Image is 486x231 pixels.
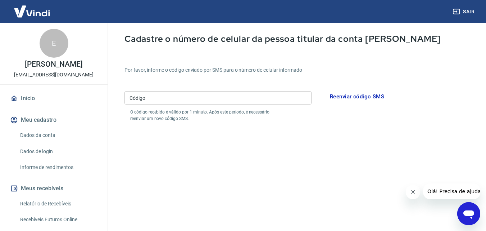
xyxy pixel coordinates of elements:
[423,183,480,199] iframe: Mensagem da empresa
[25,61,82,68] p: [PERSON_NAME]
[124,66,469,74] h6: Por favor, informe o código enviado por SMS para o número de celular informado
[9,0,55,22] img: Vindi
[130,109,283,122] p: O código recebido é válido por 1 minuto. Após este período, é necessário reenviar um novo código ...
[17,196,99,211] a: Relatório de Recebíveis
[17,144,99,159] a: Dados de login
[4,5,60,11] span: Olá! Precisa de ajuda?
[9,112,99,128] button: Meu cadastro
[17,212,99,227] a: Recebíveis Futuros Online
[457,202,480,225] iframe: Botão para abrir a janela de mensagens
[406,185,420,199] iframe: Fechar mensagem
[9,90,99,106] a: Início
[14,71,94,79] p: [EMAIL_ADDRESS][DOMAIN_NAME]
[451,5,477,18] button: Sair
[9,181,99,196] button: Meus recebíveis
[17,128,99,143] a: Dados da conta
[40,29,68,58] div: E
[17,160,99,175] a: Informe de rendimentos
[326,89,388,104] button: Reenviar código SMS
[124,33,469,44] p: Cadastre o número de celular da pessoa titular da conta [PERSON_NAME]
